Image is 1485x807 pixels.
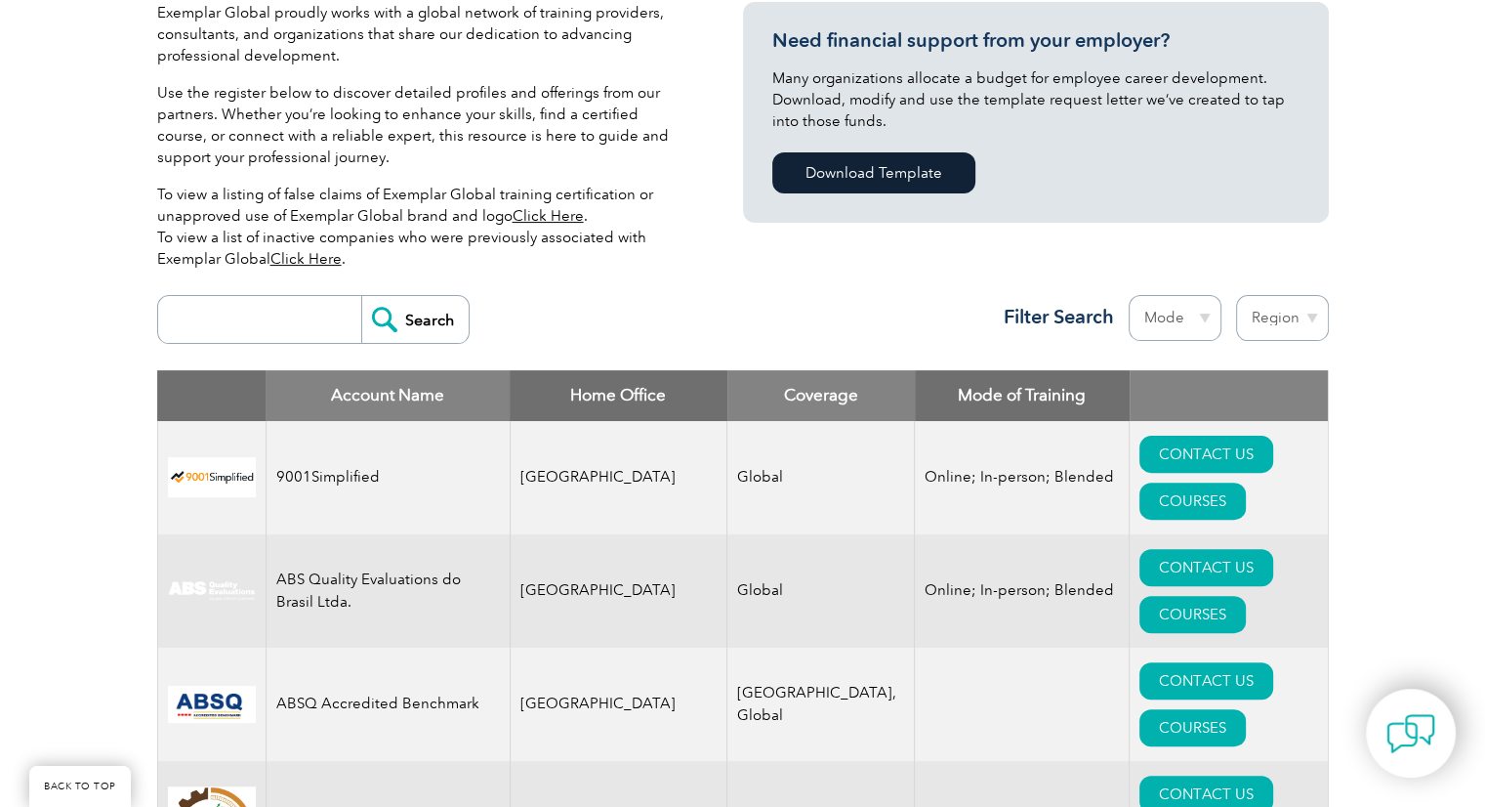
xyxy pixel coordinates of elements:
[270,250,342,268] a: Click Here
[772,67,1299,132] p: Many organizations allocate a budget for employee career development. Download, modify and use th...
[1130,370,1328,421] th: : activate to sort column ascending
[1139,549,1273,586] a: CONTACT US
[915,421,1130,534] td: Online; In-person; Blended
[915,534,1130,648] td: Online; In-person; Blended
[157,82,684,168] p: Use the register below to discover detailed profiles and offerings from our partners. Whether you...
[772,152,975,193] a: Download Template
[266,534,510,648] td: ABS Quality Evaluations do Brasil Ltda.
[1139,596,1246,633] a: COURSES
[266,648,510,761] td: ABSQ Accredited Benchmark
[168,457,256,497] img: 37c9c059-616f-eb11-a812-002248153038-logo.png
[157,184,684,270] p: To view a listing of false claims of Exemplar Global training certification or unapproved use of ...
[510,648,727,761] td: [GEOGRAPHIC_DATA]
[510,534,727,648] td: [GEOGRAPHIC_DATA]
[1139,483,1246,520] a: COURSES
[772,28,1299,53] h3: Need financial support from your employer?
[361,296,469,343] input: Search
[168,580,256,602] img: c92924ac-d9bc-ea11-a814-000d3a79823d-logo.jpg
[727,648,915,761] td: [GEOGRAPHIC_DATA], Global
[1139,709,1246,746] a: COURSES
[1139,662,1273,700] a: CONTACT US
[510,370,727,421] th: Home Office: activate to sort column ascending
[992,305,1114,329] h3: Filter Search
[266,370,510,421] th: Account Name: activate to sort column descending
[513,207,584,225] a: Click Here
[168,686,256,723] img: cc24547b-a6e0-e911-a812-000d3a795b83-logo.png
[1386,709,1435,758] img: contact-chat.png
[29,766,131,807] a: BACK TO TOP
[266,421,510,534] td: 9001Simplified
[727,534,915,648] td: Global
[915,370,1130,421] th: Mode of Training: activate to sort column ascending
[157,2,684,66] p: Exemplar Global proudly works with a global network of training providers, consultants, and organ...
[727,370,915,421] th: Coverage: activate to sort column ascending
[1139,436,1273,473] a: CONTACT US
[510,421,727,534] td: [GEOGRAPHIC_DATA]
[727,421,915,534] td: Global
